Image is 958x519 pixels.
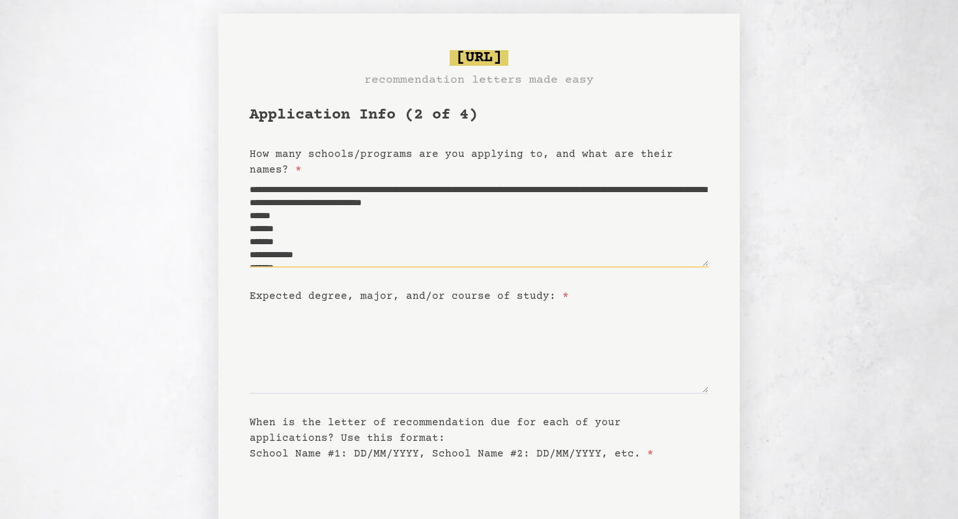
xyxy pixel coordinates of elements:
[250,417,654,460] label: When is the letter of recommendation due for each of your applications? Use this format: School N...
[250,148,673,176] label: How many schools/programs are you applying to, and what are their names?
[250,105,708,126] h1: Application Info (2 of 4)
[250,290,569,302] label: Expected degree, major, and/or course of study:
[450,50,508,66] span: [URL]
[364,71,594,89] h3: recommendation letters made easy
